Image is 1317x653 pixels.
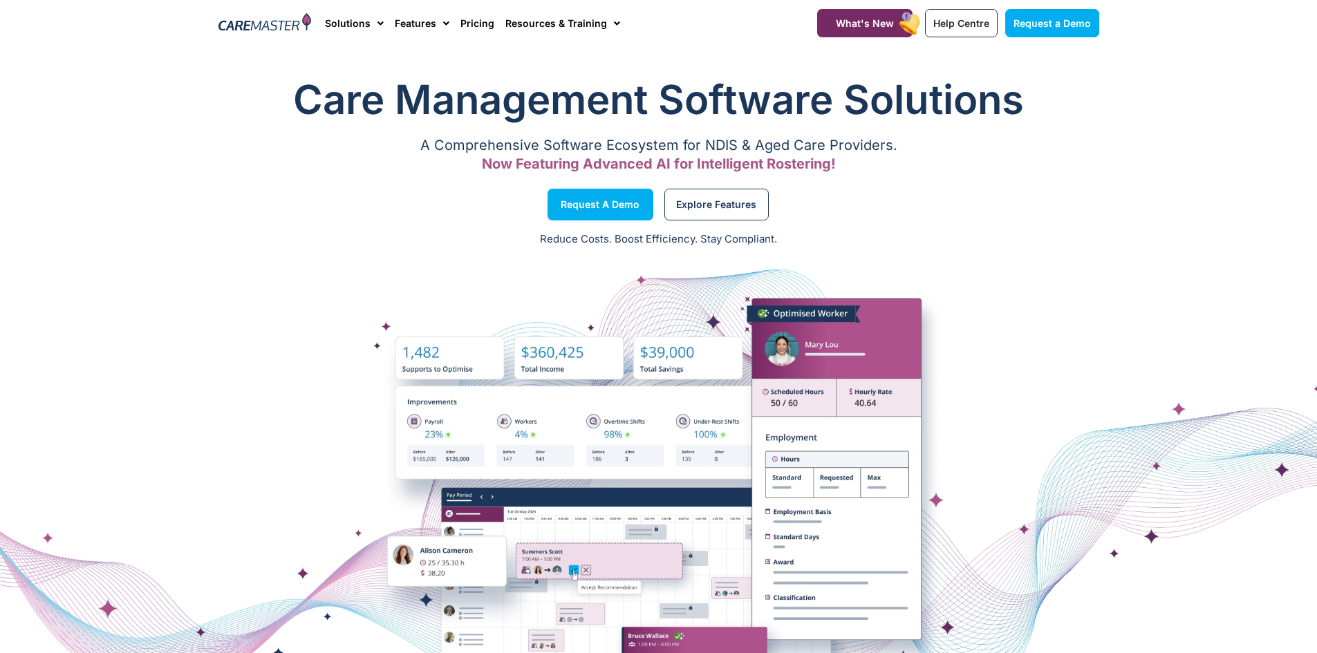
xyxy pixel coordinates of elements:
p: Reduce Costs. Boost Efficiency. Stay Compliant. [8,231,1309,247]
a: What's New [817,9,913,37]
a: Request a Demo [548,189,653,220]
h1: Care Management Software Solutions [218,72,1099,127]
a: Help Centre [925,9,998,37]
span: Now Featuring Advanced AI for Intelligent Rostering! [482,155,836,172]
span: Help Centre [933,17,989,29]
span: What's New [836,17,894,29]
span: Request a Demo [561,201,639,208]
a: Explore Features [664,189,769,220]
span: Explore Features [676,201,756,208]
span: Request a Demo [1014,17,1091,29]
p: A Comprehensive Software Ecosystem for NDIS & Aged Care Providers. [218,141,1099,150]
a: Request a Demo [1005,9,1099,37]
img: CareMaster Logo [218,13,312,34]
